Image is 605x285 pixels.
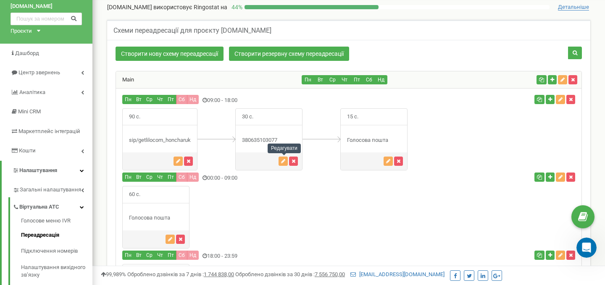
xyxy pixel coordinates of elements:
div: Голосова пошта [123,214,189,222]
button: Чт [155,173,166,182]
a: Загальні налаштування [13,180,92,197]
button: Пт [165,173,176,182]
button: Чт [338,75,351,84]
a: Переадресація [21,227,92,243]
button: Нд [187,251,199,260]
a: Підключення номерів [21,243,92,259]
span: Загальні налаштування [20,186,81,194]
button: Сб [363,75,375,84]
button: Сб [176,251,187,260]
img: Profile image for Fin [24,6,37,20]
a: Налаштування [2,161,92,180]
button: Пошук схеми переадресації [568,47,582,59]
button: Сб [176,173,187,182]
u: 1 744 838,00 [204,271,234,277]
a: Створити нову схему переадресації [116,47,224,61]
button: Нд [187,95,199,104]
button: Надіслати повідомлення… [144,199,158,212]
button: Завантажити вкладений файл [40,202,47,209]
div: 380635103077 [236,136,302,144]
div: Fin каже… [7,139,161,175]
span: 30 с. [236,109,260,125]
button: Нд [187,173,199,182]
p: 44 % [227,3,245,11]
span: 99,989% [101,271,126,277]
button: Пт [350,75,363,84]
div: Редагувати [268,144,301,153]
button: Ср [144,251,155,260]
span: 60 с. [123,264,147,281]
div: 09:00 - 18:00 [116,95,426,106]
button: Пн [122,173,134,182]
p: [DOMAIN_NAME] [107,3,227,11]
a: Створити резервну схему переадресації [229,47,349,61]
button: Вт [314,75,326,84]
u: 7 556 750,00 [315,271,345,277]
span: Аналiтика [19,89,45,95]
a: Голосове меню IVR [21,217,92,227]
span: 15 с. [341,109,365,125]
span: використовує Ringostat на [153,4,227,10]
span: 90 с. [123,109,147,125]
span: Mini CRM [18,108,41,115]
b: Гарного дня! [13,120,58,127]
div: Проєкти [11,27,32,35]
button: Ср [326,75,339,84]
span: Налаштування [19,167,57,173]
button: go back [5,5,21,21]
button: Ср [144,173,155,182]
div: Допоможіть користувачеві [PERSON_NAME] зрозуміти, як він справляється: [7,139,138,174]
span: Дашборд [15,50,39,56]
div: sip/getlilocom_honcharuk [123,136,197,144]
button: Пн [302,75,314,84]
span: Маркетплейс інтеграцій [18,128,80,134]
div: 00:00 - 09:00 [116,173,426,184]
button: Чт [155,251,166,260]
a: Віртуальна АТС [13,197,92,214]
button: Вибір емодзі [13,202,20,209]
button: Пн [122,251,134,260]
div: 😊 [13,120,131,128]
a: Налаштування вихідного зв’язку [21,259,92,283]
a: [DOMAIN_NAME] [11,3,82,10]
span: 60 с. [123,186,147,203]
p: Наші фахівці також можуть допомогти [41,10,129,23]
h5: Схеми переадресації для проєкту [DOMAIN_NAME] [113,27,271,34]
button: Ср [144,95,155,104]
input: Пошук за номером [11,13,82,25]
button: Вт [134,95,144,104]
button: Пт [165,95,176,104]
span: Центр звернень [18,69,60,76]
button: Пн [122,95,134,104]
div: Закрити [147,5,163,20]
span: Кошти [19,147,36,154]
div: Голосова пошта [341,136,407,144]
button: Вт [134,173,144,182]
button: Сб [176,95,187,104]
div: Fin каже… [7,175,161,235]
div: 18:00 - 23:59 [116,251,426,262]
div: Допоможіть користувачеві [PERSON_NAME] зрозуміти, як він справляється: [13,144,131,169]
span: Оброблено дзвінків за 7 днів : [127,271,234,277]
textarea: Повідомлення... [7,184,161,199]
span: Детальніше [558,4,589,10]
button: Вт [134,251,144,260]
span: Оброблено дзвінків за 30 днів : [235,271,345,277]
a: Main [116,76,134,83]
button: Головна [132,5,147,21]
button: Чт [155,95,166,104]
button: Пт [165,251,176,260]
button: вибір GIF-файлів [26,202,33,209]
a: [EMAIL_ADDRESS][DOMAIN_NAME] [350,271,445,277]
span: Віртуальна АТС [19,203,59,211]
button: Нд [375,75,387,84]
iframe: Intercom live chat [576,238,597,258]
h1: Fin [41,3,51,10]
